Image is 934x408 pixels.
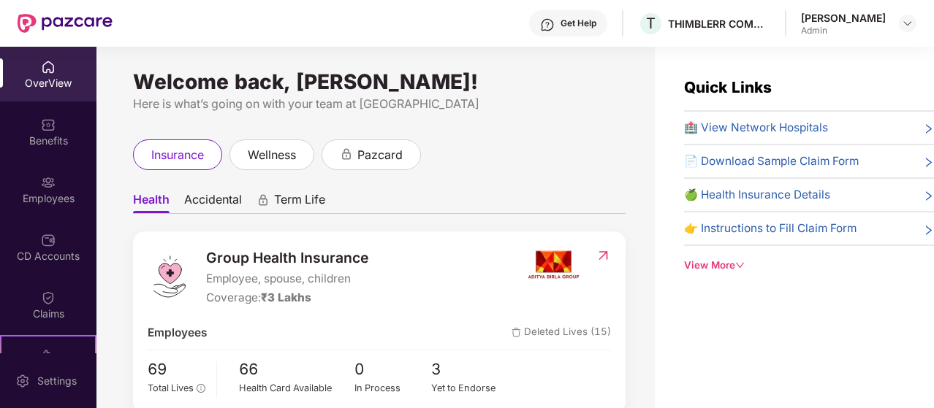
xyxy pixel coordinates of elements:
span: 66 [239,358,354,382]
div: [PERSON_NAME] [801,11,886,25]
span: ₹3 Lakhs [261,290,311,304]
div: animation [257,193,270,207]
span: pazcard [357,146,403,164]
img: svg+xml;base64,PHN2ZyBpZD0iRHJvcGRvd24tMzJ4MzIiIHhtbG5zPSJodHRwOi8vd3d3LnczLm9yZy8yMDAwL3N2ZyIgd2... [902,18,914,29]
span: info-circle [197,384,205,392]
img: deleteIcon [512,328,521,337]
div: Admin [801,25,886,36]
span: 🏥 View Network Hospitals [684,119,828,136]
span: Health [133,192,170,213]
span: 69 [148,358,205,382]
img: svg+xml;base64,PHN2ZyBpZD0iQmVuZWZpdHMiIHhtbG5zPSJodHRwOi8vd3d3LnczLm9yZy8yMDAwL3N2ZyIgd2lkdGg9Ij... [41,118,56,132]
span: right [923,155,934,170]
img: svg+xml;base64,PHN2ZyBpZD0iU2V0dGluZy0yMHgyMCIgeG1sbnM9Imh0dHA6Ly93d3cudzMub3JnLzIwMDAvc3ZnIiB3aW... [15,374,30,388]
span: Employees [148,324,207,342]
span: Employee, spouse, children [206,270,368,288]
img: svg+xml;base64,PHN2ZyBpZD0iQ0RfQWNjb3VudHMiIGRhdGEtbmFtZT0iQ0QgQWNjb3VudHMiIHhtbG5zPSJodHRwOi8vd3... [41,233,56,247]
img: insurerIcon [526,247,581,283]
div: Here is what’s going on with your team at [GEOGRAPHIC_DATA] [133,95,626,113]
span: 👉 Instructions to Fill Claim Form [684,220,857,237]
span: wellness [248,146,296,164]
span: 3 [431,358,509,382]
img: New Pazcare Logo [18,14,113,33]
img: svg+xml;base64,PHN2ZyBpZD0iRW1wbG95ZWVzIiB4bWxucz0iaHR0cDovL3d3dy53My5vcmcvMjAwMC9zdmciIHdpZHRoPS... [41,175,56,190]
div: THIMBLERR COMMERCE AND TECHNOLOGY PRIVATE LIMITED [668,17,770,31]
span: 📄 Download Sample Claim Form [684,153,859,170]
span: right [923,223,934,237]
img: svg+xml;base64,PHN2ZyBpZD0iSGVscC0zMngzMiIgeG1sbnM9Imh0dHA6Ly93d3cudzMub3JnLzIwMDAvc3ZnIiB3aWR0aD... [540,18,555,32]
div: Coverage: [206,289,368,307]
div: Health Card Available [239,381,354,396]
span: insurance [151,146,204,164]
div: In Process [354,381,432,396]
span: 0 [354,358,432,382]
div: Welcome back, [PERSON_NAME]! [133,76,626,88]
img: svg+xml;base64,PHN2ZyB4bWxucz0iaHR0cDovL3d3dy53My5vcmcvMjAwMC9zdmciIHdpZHRoPSIyMSIgaGVpZ2h0PSIyMC... [41,348,56,363]
span: Group Health Insurance [206,247,368,269]
div: animation [340,147,353,161]
div: Get Help [561,18,596,29]
img: RedirectIcon [596,248,611,263]
img: logo [148,255,191,299]
span: T [646,15,656,32]
span: Accidental [184,192,242,213]
span: Quick Links [684,78,772,96]
div: Yet to Endorse [431,381,509,396]
div: View More [684,258,934,273]
div: Settings [33,374,81,388]
span: right [923,189,934,204]
span: down [735,261,745,270]
span: 🍏 Health Insurance Details [684,186,830,204]
span: right [923,122,934,136]
span: Term Life [274,192,325,213]
img: svg+xml;base64,PHN2ZyBpZD0iSG9tZSIgeG1sbnM9Imh0dHA6Ly93d3cudzMub3JnLzIwMDAvc3ZnIiB3aWR0aD0iMjAiIG... [41,60,56,74]
span: Total Lives [148,382,194,393]
span: Deleted Lives (15) [512,324,611,342]
img: svg+xml;base64,PHN2ZyBpZD0iQ2xhaW0iIHhtbG5zPSJodHRwOi8vd3d3LnczLm9yZy8yMDAwL3N2ZyIgd2lkdGg9IjIwIi... [41,290,56,305]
